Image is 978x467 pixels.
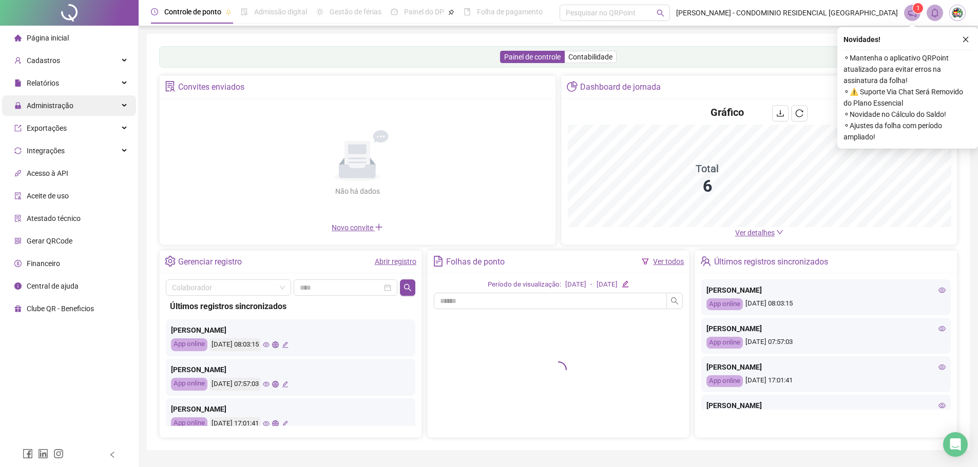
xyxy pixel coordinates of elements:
span: Atestado técnico [27,214,81,222]
span: ⚬ Mantenha o aplicativo QRPoint atualizado para evitar erros na assinatura da folha! [843,52,972,86]
span: file-done [241,8,248,15]
span: api [14,170,22,177]
span: global [272,381,279,388]
span: ⚬ ⚠️ Suporte Via Chat Será Removido do Plano Essencial [843,86,972,109]
span: search [404,283,412,292]
span: file-text [433,256,444,267]
span: clock-circle [151,8,158,15]
span: ⚬ Ajustes da folha com período ampliado! [843,120,972,143]
span: Painel do DP [404,8,444,16]
span: instagram [53,449,64,459]
span: sun [316,8,323,15]
span: Aceite de uso [27,192,69,200]
div: [PERSON_NAME] [171,364,410,375]
div: App online [171,378,207,391]
span: eye [938,402,946,409]
div: App online [706,337,743,349]
span: 1 [916,5,920,12]
span: close [962,36,969,43]
span: dashboard [391,8,398,15]
span: edit [622,280,628,287]
div: App online [171,417,207,430]
div: [PERSON_NAME] [171,403,410,415]
span: audit [14,192,22,199]
span: pushpin [225,9,232,15]
span: Novidades ! [843,34,880,45]
h4: Gráfico [711,105,744,119]
span: solution [14,215,22,222]
sup: 1 [913,3,923,13]
div: Não há dados [310,186,405,197]
div: [PERSON_NAME] [706,361,946,373]
div: Convites enviados [178,78,244,96]
span: Folha de pagamento [477,8,543,16]
span: home [14,34,22,42]
div: App online [171,338,207,351]
div: [DATE] [597,279,618,290]
span: facebook [23,449,33,459]
span: Cadastros [27,56,60,65]
span: Exportações [27,124,67,132]
div: Dashboard de jornada [580,78,661,96]
span: Admissão digital [254,8,307,16]
span: Acesso à API [27,169,68,177]
span: bell [930,8,939,17]
div: Gerenciar registro [178,253,242,271]
div: Período de visualização: [488,279,561,290]
span: left [109,451,116,458]
span: down [776,229,783,236]
div: [DATE] 08:03:15 [210,338,260,351]
span: search [670,297,679,305]
div: [DATE] [565,279,586,290]
span: loading [550,361,567,378]
div: Últimos registros sincronizados [714,253,828,271]
div: [DATE] 07:57:03 [210,378,260,391]
span: Controle de ponto [164,8,221,16]
div: [PERSON_NAME] [706,323,946,334]
span: Clube QR - Beneficios [27,304,94,313]
span: Gestão de férias [330,8,381,16]
span: Painel de controle [504,53,561,61]
span: Financeiro [27,259,60,268]
span: eye [263,420,270,427]
span: plus [375,223,383,231]
div: Últimos registros sincronizados [170,300,411,313]
span: Novo convite [332,224,383,232]
span: search [657,9,664,17]
div: Folhas de ponto [446,253,505,271]
span: pie-chart [567,81,578,92]
span: edit [282,381,289,388]
span: pushpin [448,9,454,15]
span: user-add [14,57,22,64]
span: book [464,8,471,15]
span: solution [165,81,176,92]
span: notification [908,8,917,17]
span: Relatórios [27,79,59,87]
span: file [14,79,22,87]
span: setting [165,256,176,267]
div: [PERSON_NAME] [706,400,946,411]
a: Ver todos [653,257,684,266]
div: [DATE] 07:57:03 [706,337,946,349]
span: linkedin [38,449,48,459]
span: eye [938,363,946,371]
span: Integrações [27,147,65,155]
div: - [590,279,592,290]
div: App online [706,375,743,387]
span: team [700,256,711,267]
span: edit [282,341,289,348]
span: sync [14,147,22,154]
div: [PERSON_NAME] [706,285,946,296]
span: qrcode [14,237,22,245]
span: eye [263,381,270,388]
div: [DATE] 17:01:41 [210,417,260,430]
span: edit [282,420,289,427]
span: gift [14,305,22,312]
span: filter [642,258,649,265]
span: info-circle [14,282,22,290]
span: eye [263,341,270,348]
span: download [776,109,784,117]
span: [PERSON_NAME] - CONDOMINIO RESIDENCIAL [GEOGRAPHIC_DATA] [676,7,898,18]
span: global [272,420,279,427]
span: Administração [27,101,73,110]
